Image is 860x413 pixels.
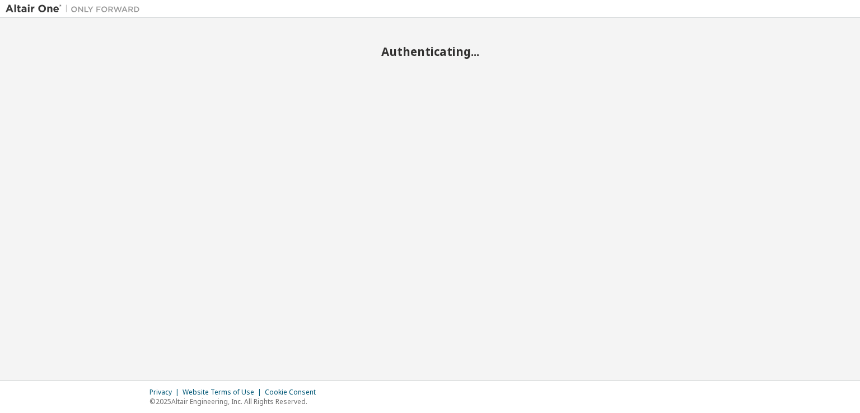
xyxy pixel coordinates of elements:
[149,397,322,406] p: © 2025 Altair Engineering, Inc. All Rights Reserved.
[149,388,183,397] div: Privacy
[6,3,146,15] img: Altair One
[265,388,322,397] div: Cookie Consent
[6,44,854,59] h2: Authenticating...
[183,388,265,397] div: Website Terms of Use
